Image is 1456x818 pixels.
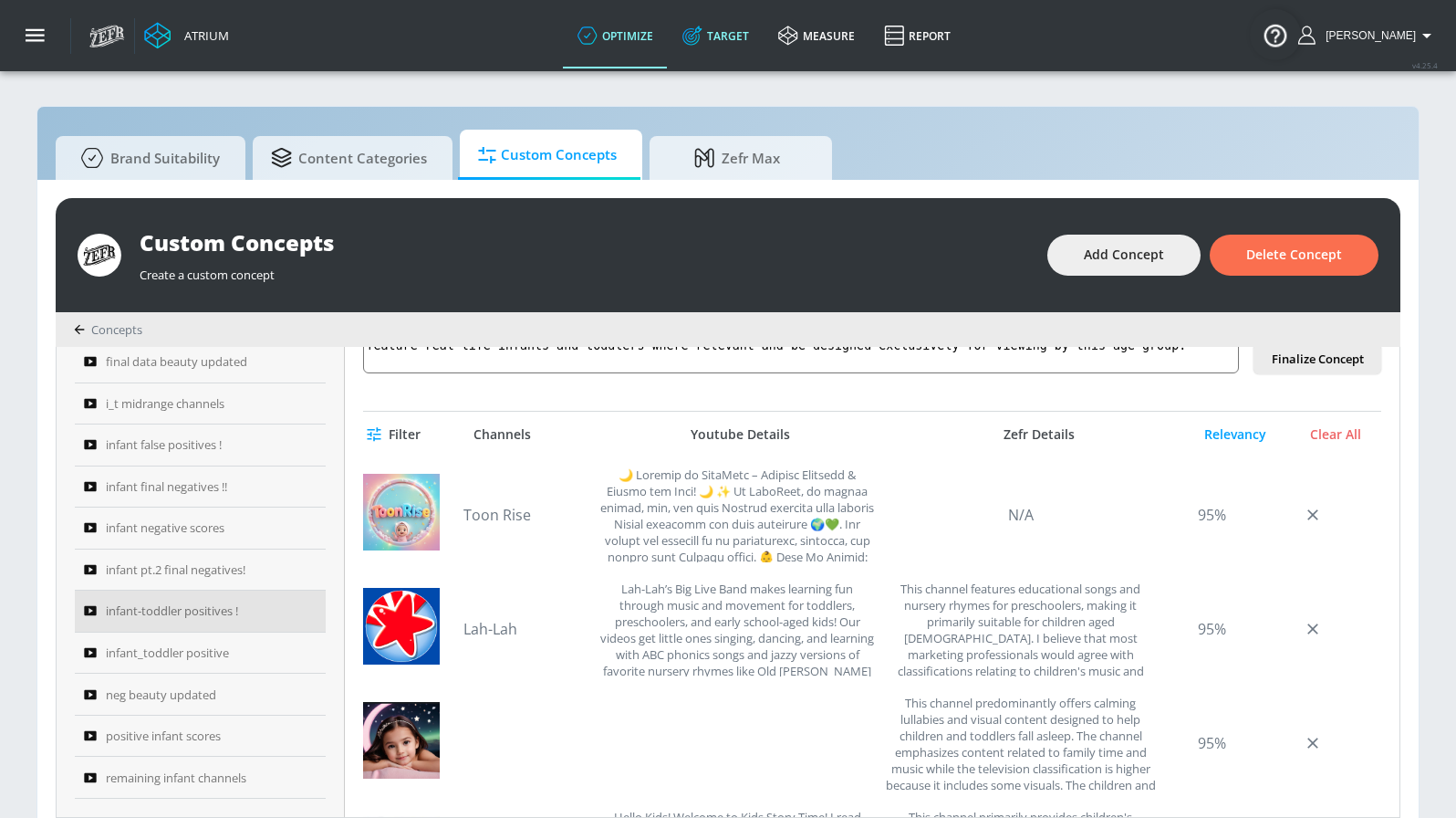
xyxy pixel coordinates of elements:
[370,424,421,446] span: Filter
[106,725,221,747] span: positive infant scores
[1167,695,1258,791] div: 95%
[75,591,326,633] a: infant-toddler positives !
[1298,25,1438,47] button: [PERSON_NAME]
[1290,426,1381,443] div: Clear All
[75,674,326,716] a: neg beauty updated
[106,476,227,498] span: infant final negatives !!
[478,133,617,177] span: Custom Concepts
[75,425,326,467] a: infant false positives !
[363,418,428,452] button: Filter
[764,3,869,68] a: measure
[75,341,326,383] a: final data beauty updated
[177,27,229,44] div: Atrium
[668,3,764,68] a: Target
[1246,244,1342,267] span: Delete Concept
[363,702,440,779] img: UC_1YgQu2w2z-Z4rs2x4iOwQ
[600,581,875,676] div: Lah-Lah’s Big Live Band makes learning fun through music and movement for toddlers, preschoolers,...
[106,559,245,581] span: infant pt.2 final negatives!
[884,695,1158,791] div: This channel predominantly offers calming lullabies and visual content designed to help children ...
[1084,244,1164,267] span: Add Concept
[563,3,668,68] a: optimize
[91,321,142,338] span: Concepts
[1268,349,1367,370] span: Finalize Concept
[106,684,216,706] span: neg beauty updated
[106,434,222,456] span: infant false positives !
[1167,581,1258,676] div: 95%
[1210,235,1378,276] button: Delete Concept
[75,633,326,675] a: infant_toddler positive
[591,426,888,443] div: Youtube Details
[144,22,229,49] a: Atrium
[140,227,1029,257] div: Custom Concepts
[106,517,224,539] span: infant negative scores
[463,505,591,525] a: Toon Rise
[74,136,220,180] span: Brand Suitability
[1253,343,1381,375] button: Finalize Concept
[668,136,806,180] span: Zefr Max
[106,393,224,414] span: i_t midrange channels
[600,467,875,562] div: 🌙 Welcome to ToonRise – Islamic Cartoons & Rhymes for Kids! 🌙 ✨ At ToonRise, we create bright, fu...
[75,550,326,592] a: infant pt.2 final negatives!
[1412,60,1438,70] span: v 4.25.4
[898,426,1180,443] div: Zefr Details
[473,426,531,443] div: Channels
[140,257,1029,283] div: Create a custom concept
[1047,235,1201,276] button: Add Concept
[1250,9,1301,60] button: Open Resource Center
[869,3,965,68] a: Report
[75,383,326,425] a: i_t midrange channels
[363,588,440,665] img: UC-WCouYqsCDnQTW3C5MzyiA
[1190,426,1281,443] div: Relevancy
[75,716,326,758] a: positive infant scores
[884,467,1158,562] div: N/A
[1318,29,1416,42] span: [PERSON_NAME]
[75,467,326,509] a: infant final negatives !!
[884,581,1158,676] div: This channel features educational songs and nursery rhymes for preschoolers, making it primarily ...
[106,767,246,789] span: remaining infant channels
[106,351,247,372] span: final data beauty updated
[75,508,326,550] a: infant negative scores
[463,619,591,639] a: Lah-Lah
[75,757,326,799] a: remaining infant channels
[106,600,238,622] span: infant-toddler positives !
[1167,467,1258,562] div: 95%
[106,642,229,664] span: infant_toddler positive
[74,321,142,338] div: Concepts
[271,136,427,180] span: Content Categories
[363,474,440,551] img: UCnM8YYAXfRaR51QKaRSh9Bg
